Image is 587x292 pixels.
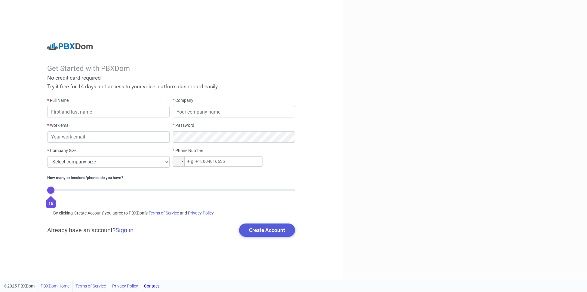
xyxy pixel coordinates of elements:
input: e.g. +18004016635 [173,156,263,167]
a: Terms of Service [75,280,106,292]
div: Get Started with PBXDom [47,64,295,73]
input: First and last name [47,106,170,117]
div: ©2025 PBXDom [4,280,159,292]
span: No credit card required Try it free for 14 days and access to your voice platform dashboard easily [47,75,218,90]
span: 16 [48,201,53,206]
input: Your company name [173,106,295,117]
label: Full Name [47,97,69,104]
label: Company Size [47,148,76,154]
a: Privacy Policy. [188,211,215,215]
div: By clicking 'Create Account' you agree to PBXDom's and [47,210,295,216]
a: Privacy Policy [112,280,138,292]
label: Phone Number [173,148,203,154]
h5: Already have an account? [47,227,134,234]
label: Password [173,122,194,129]
label: Company [173,97,193,104]
label: Work email [47,122,70,129]
a: PBXDom Home [41,280,69,292]
button: Create Account [239,224,295,237]
a: Contact [144,280,159,292]
a: Sign in [115,227,134,234]
div: How many extensions/phones do you have? [47,175,295,181]
input: Your work email [47,131,170,143]
a: Terms of Service [149,211,179,215]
